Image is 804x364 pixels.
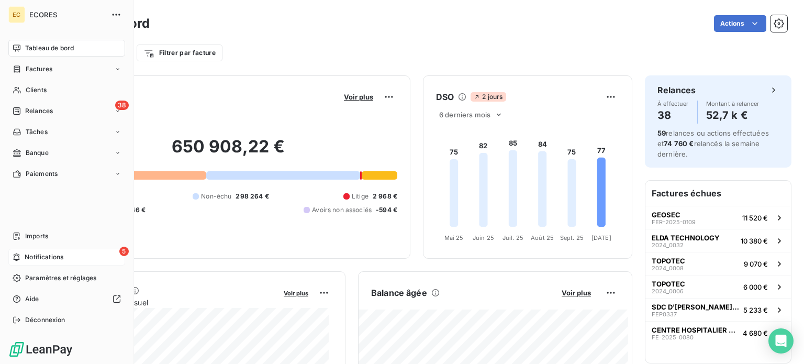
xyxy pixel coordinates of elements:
[652,311,677,317] span: FEP0337
[436,91,454,103] h6: DSO
[657,107,689,124] h4: 38
[591,234,611,241] tspan: [DATE]
[8,291,125,307] a: Aide
[652,211,680,219] span: GEOSEC
[645,229,791,252] button: ELDA TECHNOLOGY2024_003210 380 €
[373,192,397,201] span: 2 968 €
[652,265,684,271] span: 2024_0008
[281,288,311,297] button: Voir plus
[645,252,791,275] button: TOPOTEC2024_00089 070 €
[25,106,53,116] span: Relances
[645,298,791,321] button: SDC D'[PERSON_NAME] C°/ CABINET THINOTFEP03375 233 €
[743,306,768,314] span: 5 233 €
[743,329,768,337] span: 4 680 €
[742,214,768,222] span: 11 520 €
[652,280,685,288] span: TOPOTEC
[473,234,494,241] tspan: Juin 25
[657,129,666,137] span: 59
[645,275,791,298] button: TOPOTEC2024_00066 000 €
[657,84,696,96] h6: Relances
[657,101,689,107] span: À effectuer
[341,92,376,102] button: Voir plus
[645,321,791,344] button: CENTRE HOSPITALIER D'[GEOGRAPHIC_DATA]FE-2025-00804 680 €
[444,234,464,241] tspan: Mai 25
[25,273,96,283] span: Paramètres et réglages
[344,93,373,101] span: Voir plus
[29,10,105,19] span: ECORES
[743,283,768,291] span: 6 000 €
[652,288,684,294] span: 2024_0006
[201,192,231,201] span: Non-échu
[531,234,554,241] tspan: Août 25
[25,231,48,241] span: Imports
[768,328,794,354] div: Open Intercom Messenger
[657,129,769,158] span: relances ou actions effectuées et relancés la semaine dernière.
[8,6,25,23] div: EC
[8,341,73,358] img: Logo LeanPay
[25,294,39,304] span: Aide
[25,315,65,325] span: Déconnexion
[645,206,791,229] button: GEOSECFER-2025-010911 520 €
[645,181,791,206] h6: Factures échues
[284,290,308,297] span: Voir plus
[137,45,222,61] button: Filtrer par facture
[562,289,591,297] span: Voir plus
[652,242,684,248] span: 2024_0032
[119,247,129,256] span: 5
[25,43,74,53] span: Tableau de bord
[706,107,760,124] h4: 52,7 k €
[502,234,523,241] tspan: Juil. 25
[26,169,58,179] span: Paiements
[559,288,594,297] button: Voir plus
[59,297,276,308] span: Chiffre d'affaires mensuel
[744,260,768,268] span: 9 070 €
[26,64,52,74] span: Factures
[664,139,694,148] span: 74 760 €
[312,205,372,215] span: Avoirs non associés
[706,101,760,107] span: Montant à relancer
[26,85,47,95] span: Clients
[236,192,269,201] span: 298 264 €
[652,334,694,340] span: FE-2025-0080
[26,127,48,137] span: Tâches
[652,219,696,225] span: FER-2025-0109
[652,234,720,242] span: ELDA TECHNOLOGY
[560,234,584,241] tspan: Sept. 25
[115,101,129,110] span: 38
[714,15,766,32] button: Actions
[652,257,685,265] span: TOPOTEC
[652,303,739,311] span: SDC D'[PERSON_NAME] C°/ CABINET THINOT
[652,326,739,334] span: CENTRE HOSPITALIER D'[GEOGRAPHIC_DATA]
[439,111,490,119] span: 6 derniers mois
[376,205,397,215] span: -594 €
[26,148,49,158] span: Banque
[59,136,397,168] h2: 650 908,22 €
[471,92,506,102] span: 2 jours
[352,192,368,201] span: Litige
[741,237,768,245] span: 10 380 €
[25,252,63,262] span: Notifications
[371,286,427,299] h6: Balance âgée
